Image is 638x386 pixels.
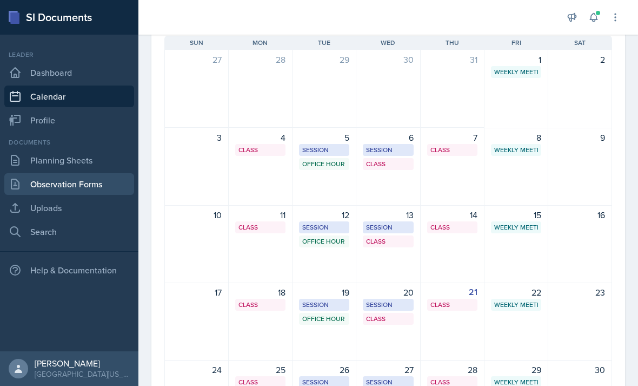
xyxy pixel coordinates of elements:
div: Weekly Meeting [494,223,538,232]
div: 20 [363,286,413,299]
div: Session [366,300,410,310]
div: 17 [171,286,222,299]
div: 5 [299,131,349,144]
div: Office Hour [302,314,346,324]
div: 9 [555,131,605,144]
a: Observation Forms [4,173,134,195]
div: 19 [299,286,349,299]
div: Class [366,237,410,246]
div: 12 [299,208,349,221]
div: 10 [171,208,222,221]
div: 29 [491,363,541,376]
div: 11 [235,208,285,221]
div: 30 [555,363,605,376]
div: Weekly Meeting [494,300,538,310]
div: 15 [491,208,541,221]
a: Profile [4,109,134,131]
div: 7 [427,131,477,144]
div: 14 [427,208,477,221]
span: Mon [252,38,268,48]
div: [PERSON_NAME] [35,358,130,369]
div: 30 [363,53,413,66]
div: 6 [363,131,413,144]
div: Office Hour [302,159,346,169]
div: 18 [235,286,285,299]
div: 1 [491,53,541,66]
div: 3 [171,131,222,144]
a: Calendar [4,86,134,107]
span: Sun [190,38,203,48]
span: Fri [511,38,521,48]
span: Tue [318,38,330,48]
div: Class [366,159,410,169]
div: Session [302,300,346,310]
div: Session [366,145,410,155]
div: Class [238,223,282,232]
div: 8 [491,131,541,144]
span: Sat [574,38,586,48]
div: Session [302,223,346,232]
div: 26 [299,363,349,376]
div: Office Hour [302,237,346,246]
div: Leader [4,50,134,60]
div: Class [430,223,474,232]
div: [GEOGRAPHIC_DATA][US_STATE] in [GEOGRAPHIC_DATA] [35,369,130,380]
div: Weekly Meeting [494,145,538,155]
div: 27 [363,363,413,376]
div: 24 [171,363,222,376]
div: 29 [299,53,349,66]
a: Planning Sheets [4,149,134,171]
div: 31 [427,53,477,66]
div: Class [430,145,474,155]
div: 4 [235,131,285,144]
div: 22 [491,286,541,299]
a: Dashboard [4,62,134,83]
div: Session [302,145,346,155]
div: Session [366,223,410,232]
div: 25 [235,363,285,376]
div: 27 [171,53,222,66]
div: 21 [427,286,477,299]
div: 28 [235,53,285,66]
span: Wed [381,38,395,48]
div: Class [366,314,410,324]
div: 13 [363,208,413,221]
div: 2 [555,53,605,66]
div: Class [238,300,282,310]
a: Search [4,221,134,243]
div: 16 [555,208,605,221]
div: Help & Documentation [4,259,134,281]
span: Thu [446,38,459,48]
div: 28 [427,363,477,376]
div: Weekly Meeting [494,67,538,77]
a: Uploads [4,197,134,219]
div: Class [238,145,282,155]
div: Class [430,300,474,310]
div: Documents [4,138,134,147]
div: 23 [555,286,605,299]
